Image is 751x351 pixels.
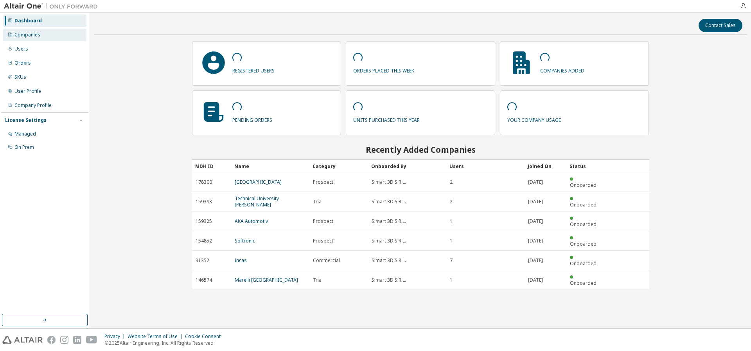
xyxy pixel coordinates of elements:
div: Dashboard [14,18,42,24]
a: AKA Automotiv [235,218,268,224]
img: youtube.svg [86,336,97,344]
span: Prospect [313,179,333,185]
p: registered users [232,65,275,74]
span: Simart 3D S.R.L. [372,257,406,264]
div: Status [570,160,602,172]
span: 1 [450,218,453,224]
span: Trial [313,277,323,283]
div: Website Terms of Use [128,333,185,340]
a: Incas [235,257,247,264]
div: Name [234,160,306,172]
div: Company Profile [14,102,52,109]
div: Joined On [528,160,563,172]
p: © 2025 Altair Engineering, Inc. All Rights Reserved. [104,340,225,346]
span: Onboarded [570,182,596,188]
a: Softronic [235,237,255,244]
img: instagram.svg [60,336,68,344]
span: Simart 3D S.R.L. [372,277,406,283]
a: [GEOGRAPHIC_DATA] [235,179,282,185]
span: Onboarded [570,201,596,208]
span: [DATE] [528,218,543,224]
span: Simart 3D S.R.L. [372,179,406,185]
span: 154852 [196,238,212,244]
span: [DATE] [528,238,543,244]
button: Contact Sales [699,19,742,32]
span: [DATE] [528,277,543,283]
span: Simart 3D S.R.L. [372,199,406,205]
span: 178300 [196,179,212,185]
p: companies added [540,65,584,74]
img: altair_logo.svg [2,336,43,344]
span: 31352 [196,257,209,264]
div: Onboarded By [371,160,443,172]
span: Commercial [313,257,340,264]
span: [DATE] [528,199,543,205]
span: 1 [450,277,453,283]
p: orders placed this week [353,65,414,74]
div: Managed [14,131,36,137]
div: Users [14,46,28,52]
a: Marelli [GEOGRAPHIC_DATA] [235,277,298,283]
h2: Recently Added Companies [192,145,649,155]
a: Technical University [PERSON_NAME] [235,195,279,208]
span: Onboarded [570,260,596,267]
span: 146574 [196,277,212,283]
div: User Profile [14,88,41,94]
span: 159325 [196,218,212,224]
span: [DATE] [528,257,543,264]
img: linkedin.svg [73,336,81,344]
div: Companies [14,32,40,38]
div: Category [313,160,365,172]
span: 2 [450,199,453,205]
div: License Settings [5,117,47,123]
span: Prospect [313,218,333,224]
span: 159393 [196,199,212,205]
div: MDH ID [195,160,228,172]
span: 7 [450,257,453,264]
span: Trial [313,199,323,205]
span: Simart 3D S.R.L. [372,238,406,244]
img: Altair One [4,2,102,10]
span: Onboarded [570,280,596,286]
span: Prospect [313,238,333,244]
img: facebook.svg [47,336,56,344]
span: Onboarded [570,241,596,247]
span: Simart 3D S.R.L. [372,218,406,224]
span: 2 [450,179,453,185]
div: On Prem [14,144,34,150]
span: Onboarded [570,221,596,228]
div: Users [449,160,521,172]
p: your company usage [507,114,561,123]
p: units purchased this year [353,114,420,123]
div: SKUs [14,74,26,80]
span: [DATE] [528,179,543,185]
div: Privacy [104,333,128,340]
span: 1 [450,238,453,244]
p: pending orders [232,114,272,123]
div: Orders [14,60,31,66]
div: Cookie Consent [185,333,225,340]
